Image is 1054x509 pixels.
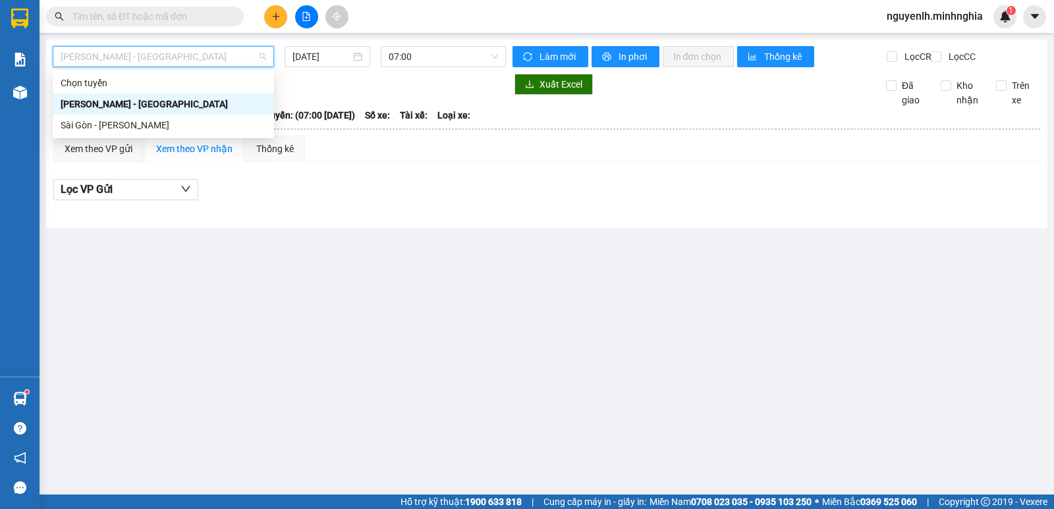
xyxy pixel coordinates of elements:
[61,181,113,198] span: Lọc VP Gửi
[14,481,26,494] span: message
[540,49,578,64] span: Làm mới
[1023,5,1046,28] button: caret-down
[663,46,735,67] button: In đơn chọn
[523,52,534,63] span: sync
[592,46,659,67] button: printerIn phơi
[943,49,978,64] span: Lọc CC
[292,49,351,64] input: 14/08/2025
[650,495,812,509] span: Miền Nam
[465,496,522,507] strong: 1900 633 818
[180,184,191,194] span: down
[860,496,917,507] strong: 0369 525 060
[1007,78,1041,107] span: Trên xe
[259,108,355,122] span: Chuyến: (07:00 [DATE])
[332,12,341,21] span: aim
[61,76,266,90] div: Chọn tuyến
[389,47,497,67] span: 07:00
[156,142,233,156] div: Xem theo VP nhận
[13,392,27,406] img: warehouse-icon
[65,142,132,156] div: Xem theo VP gửi
[602,52,613,63] span: printer
[822,495,917,509] span: Miền Bắc
[927,495,929,509] span: |
[815,499,819,504] span: ⚪️
[1007,6,1016,15] sup: 1
[53,179,198,200] button: Lọc VP Gửi
[53,72,274,94] div: Chọn tuyến
[61,97,266,111] div: [PERSON_NAME] - [GEOGRAPHIC_DATA]
[53,94,274,115] div: Phan Rí - Sài Gòn
[14,452,26,464] span: notification
[264,5,287,28] button: plus
[256,142,294,156] div: Thống kê
[748,52,759,63] span: bar-chart
[14,422,26,435] span: question-circle
[513,46,588,67] button: syncLàm mới
[61,47,266,67] span: Phan Rí - Sài Gòn
[271,12,281,21] span: plus
[53,115,274,136] div: Sài Gòn - Phan Rí
[514,74,593,95] button: downloadXuất Excel
[981,497,990,506] span: copyright
[11,9,28,28] img: logo-vxr
[13,53,27,67] img: solution-icon
[899,49,933,64] span: Lọc CR
[25,390,29,394] sup: 1
[401,495,522,509] span: Hỗ trợ kỹ thuật:
[437,108,470,122] span: Loại xe:
[13,86,27,99] img: warehouse-icon
[737,46,814,67] button: bar-chartThống kê
[876,8,993,24] span: nguyenlh.minhnghia
[619,49,649,64] span: In phơi
[55,12,64,21] span: search
[999,11,1011,22] img: icon-new-feature
[365,108,390,122] span: Số xe:
[302,12,311,21] span: file-add
[72,9,228,24] input: Tìm tên, số ĐT hoặc mã đơn
[951,78,985,107] span: Kho nhận
[400,108,428,122] span: Tài xế:
[543,495,646,509] span: Cung cấp máy in - giấy in:
[691,496,812,507] strong: 0708 023 035 - 0935 103 250
[897,78,931,107] span: Đã giao
[532,495,534,509] span: |
[325,5,348,28] button: aim
[61,118,266,132] div: Sài Gòn - [PERSON_NAME]
[1009,6,1013,15] span: 1
[1029,11,1041,22] span: caret-down
[295,5,318,28] button: file-add
[764,49,804,64] span: Thống kê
